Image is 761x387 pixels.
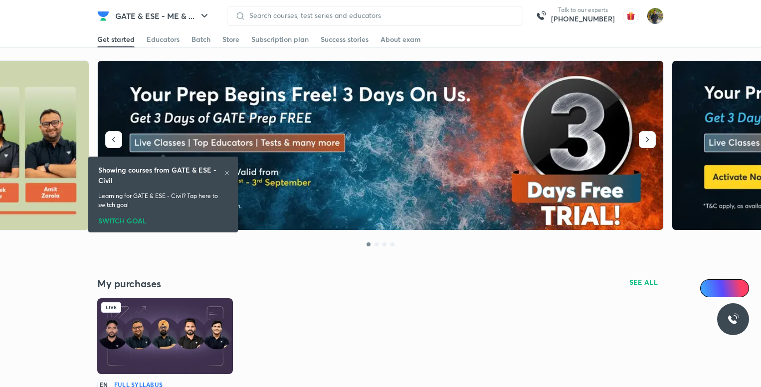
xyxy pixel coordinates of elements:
[97,277,380,290] h4: My purchases
[251,31,309,47] a: Subscription plan
[97,34,135,44] div: Get started
[629,279,658,286] span: SEE ALL
[245,11,515,19] input: Search courses, test series and educators
[109,6,216,26] button: GATE & ESE - ME & ...
[251,34,309,44] div: Subscription plan
[623,8,639,24] img: avatar
[191,31,210,47] a: Batch
[191,34,210,44] div: Batch
[717,284,743,292] span: Ai Doubts
[98,213,228,224] div: SWITCH GOAL
[706,284,714,292] img: Icon
[531,6,551,26] img: call-us
[321,31,369,47] a: Success stories
[647,7,664,24] img: shubham rawat
[222,34,239,44] div: Store
[147,34,180,44] div: Educators
[551,14,615,24] a: [PHONE_NUMBER]
[97,298,233,374] img: Batch Thumbnail
[727,313,739,325] img: ttu
[147,31,180,47] a: Educators
[97,31,135,47] a: Get started
[700,279,749,297] a: Ai Doubts
[101,302,121,313] div: Live
[623,274,664,290] button: SEE ALL
[551,6,615,14] p: Talk to our experts
[380,34,421,44] div: About exam
[380,31,421,47] a: About exam
[98,192,228,209] p: Learning for GATE & ESE - Civil? Tap here to switch goal
[97,10,109,22] img: Company Logo
[98,165,224,186] h6: Showing courses from GATE & ESE - Civil
[321,34,369,44] div: Success stories
[222,31,239,47] a: Store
